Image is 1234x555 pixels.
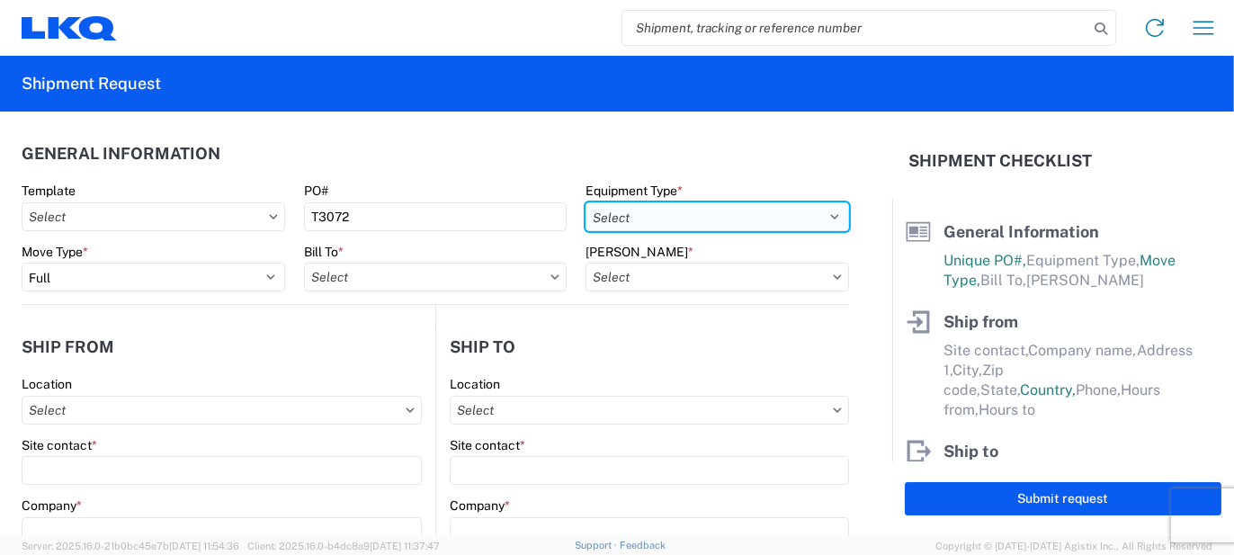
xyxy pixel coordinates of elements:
label: Equipment Type [586,183,683,199]
span: [DATE] 11:37:47 [370,541,440,551]
span: Ship to [943,442,998,461]
input: Select [586,263,849,291]
span: [PERSON_NAME] [1026,272,1144,289]
span: General Information [943,222,1099,241]
label: [PERSON_NAME] [586,244,693,260]
input: Select [304,263,568,291]
button: Submit request [905,482,1221,515]
label: Location [450,376,500,392]
span: State, [980,381,1020,398]
span: Ship from [943,312,1018,331]
input: Select [22,396,422,425]
span: Client: 2025.16.0-b4dc8a9 [247,541,440,551]
h2: Ship from [22,338,114,356]
label: Site contact [22,437,97,453]
a: Feedback [620,540,666,551]
label: Bill To [304,244,344,260]
label: Company [22,497,82,514]
label: Move Type [22,244,88,260]
span: Equipment Type, [1026,252,1140,269]
input: Select [450,396,849,425]
span: City, [952,362,982,379]
h2: Shipment Request [22,73,161,94]
label: Template [22,183,76,199]
span: Bill To, [980,272,1026,289]
span: Site contact, [943,342,1028,359]
label: Site contact [450,437,525,453]
a: Support [575,540,620,551]
span: Country, [1020,381,1076,398]
label: PO# [304,183,328,199]
input: Shipment, tracking or reference number [622,11,1088,45]
label: Company [450,497,510,514]
span: Hours to [979,401,1035,418]
h2: Shipment Checklist [908,150,1092,172]
span: Phone, [1076,381,1121,398]
label: Location [22,376,72,392]
span: Unique PO#, [943,252,1026,269]
span: Server: 2025.16.0-21b0bc45e7b [22,541,239,551]
span: Company name, [1028,342,1137,359]
h2: Ship to [450,338,515,356]
span: Copyright © [DATE]-[DATE] Agistix Inc., All Rights Reserved [935,538,1212,554]
input: Select [22,202,285,231]
span: [DATE] 11:54:36 [169,541,239,551]
h2: General Information [22,145,220,163]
